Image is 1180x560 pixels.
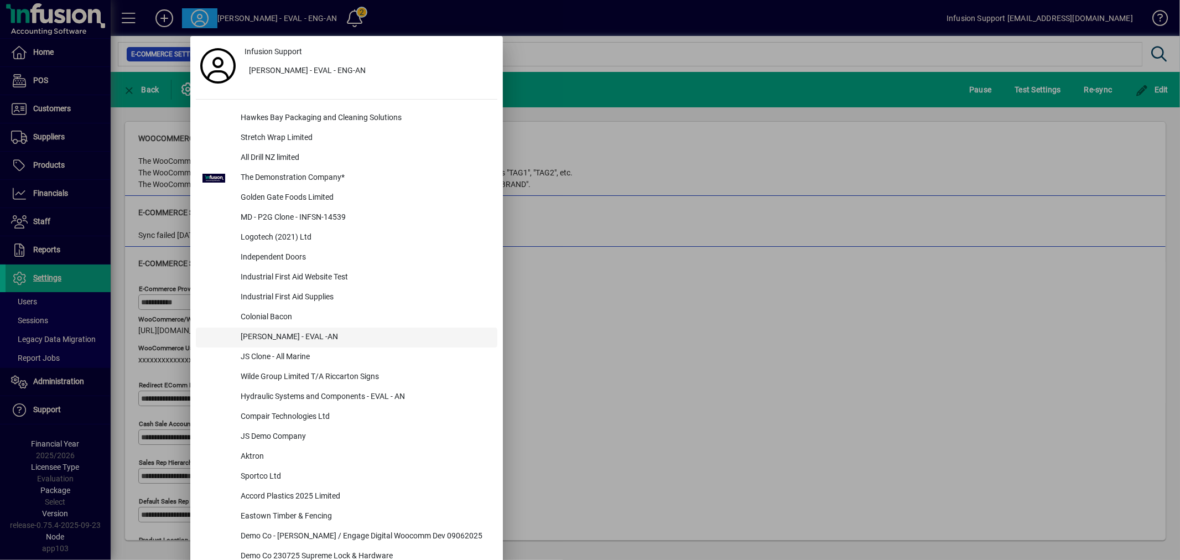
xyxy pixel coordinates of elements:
[196,268,497,288] button: Industrial First Aid Website Test
[232,268,497,288] div: Industrial First Aid Website Test
[196,407,497,427] button: Compair Technologies Ltd
[232,108,497,128] div: Hawkes Bay Packaging and Cleaning Solutions
[196,507,497,527] button: Eastown Timber & Fencing
[232,407,497,427] div: Compair Technologies Ltd
[196,208,497,228] button: MD - P2G Clone - INFSN-14539
[232,248,497,268] div: Independent Doors
[232,447,497,467] div: Aktron
[232,507,497,527] div: Eastown Timber & Fencing
[196,527,497,547] button: Demo Co - [PERSON_NAME] / Engage Digital Woocomm Dev 09062025
[196,188,497,208] button: Golden Gate Foods Limited
[196,447,497,467] button: Aktron
[196,467,497,487] button: Sportco Ltd
[196,148,497,168] button: All Drill NZ limited
[232,188,497,208] div: Golden Gate Foods Limited
[196,56,240,76] a: Profile
[196,348,497,367] button: JS Clone - All Marine
[232,467,497,487] div: Sportco Ltd
[232,527,497,547] div: Demo Co - [PERSON_NAME] / Engage Digital Woocomm Dev 09062025
[240,42,497,61] a: Infusion Support
[196,387,497,407] button: Hydraulic Systems and Components - EVAL - AN
[196,168,497,188] button: The Demonstration Company*
[232,487,497,507] div: Accord Plastics 2025 Limited
[232,348,497,367] div: JS Clone - All Marine
[232,427,497,447] div: JS Demo Company
[232,228,497,248] div: Logotech (2021) Ltd
[232,208,497,228] div: MD - P2G Clone - INFSN-14539
[196,308,497,328] button: Colonial Bacon
[196,248,497,268] button: Independent Doors
[232,288,497,308] div: Industrial First Aid Supplies
[196,128,497,148] button: Stretch Wrap Limited
[232,328,497,348] div: [PERSON_NAME] - EVAL -AN
[196,288,497,308] button: Industrial First Aid Supplies
[196,367,497,387] button: Wilde Group Limited T/A Riccarton Signs
[196,108,497,128] button: Hawkes Bay Packaging and Cleaning Solutions
[196,427,497,447] button: JS Demo Company
[245,46,302,58] span: Infusion Support
[232,387,497,407] div: Hydraulic Systems and Components - EVAL - AN
[196,328,497,348] button: [PERSON_NAME] - EVAL -AN
[196,487,497,507] button: Accord Plastics 2025 Limited
[232,367,497,387] div: Wilde Group Limited T/A Riccarton Signs
[232,148,497,168] div: All Drill NZ limited
[196,228,497,248] button: Logotech (2021) Ltd
[232,128,497,148] div: Stretch Wrap Limited
[232,168,497,188] div: The Demonstration Company*
[240,61,497,81] button: [PERSON_NAME] - EVAL - ENG-AN
[232,308,497,328] div: Colonial Bacon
